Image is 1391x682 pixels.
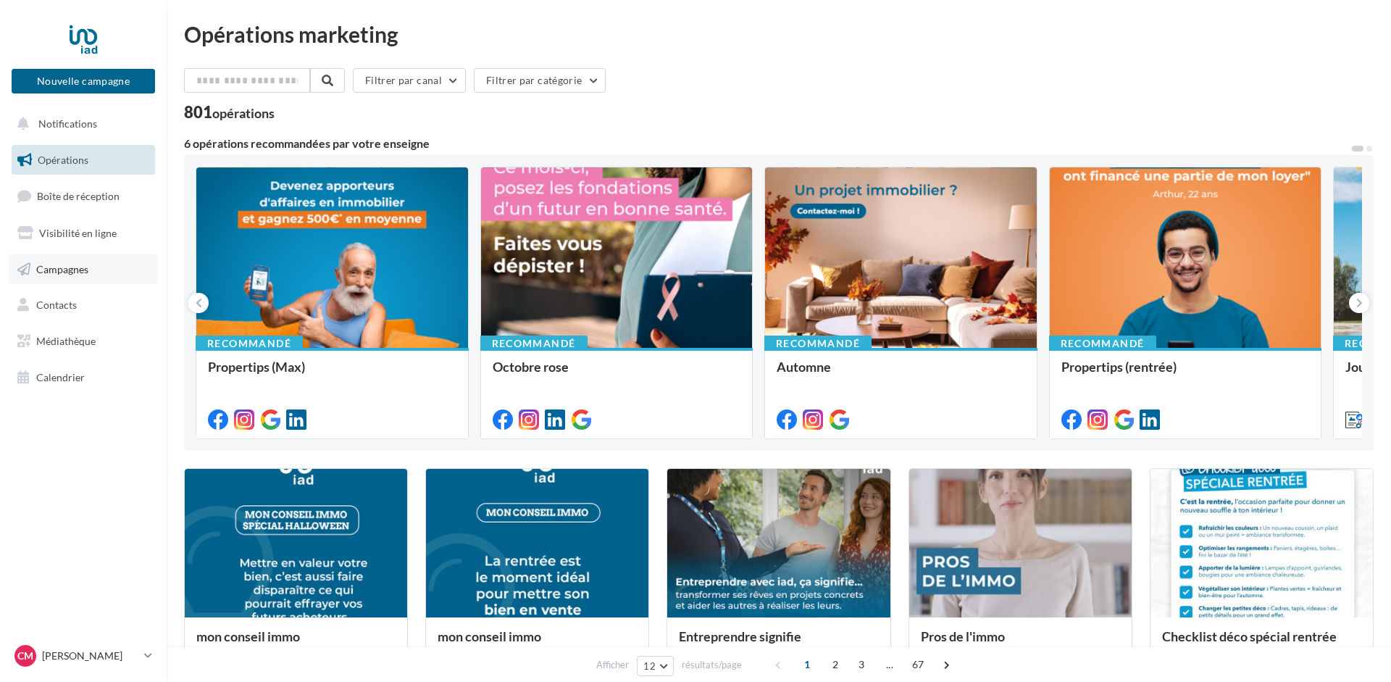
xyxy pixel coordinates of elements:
div: Recommandé [480,336,588,352]
span: Visibilité en ligne [39,227,117,239]
a: Contacts [9,290,158,320]
span: Afficher [596,658,629,672]
span: ... [878,653,901,676]
span: Campagnes [36,262,88,275]
span: Opérations [38,154,88,166]
a: Campagnes [9,254,158,285]
p: [PERSON_NAME] [42,649,138,663]
button: Notifications [9,109,152,139]
div: Opérations marketing [184,23,1374,45]
a: CM [PERSON_NAME] [12,642,155,670]
div: mon conseil immo [196,629,396,658]
div: Propertips (rentrée) [1061,359,1310,388]
span: CM [17,649,33,663]
span: Notifications [38,117,97,130]
span: 2 [824,653,847,676]
span: 1 [795,653,819,676]
button: Filtrer par catégorie [474,68,606,93]
div: Automne [777,359,1025,388]
div: Checklist déco spécial rentrée [1162,629,1361,658]
div: Pros de l'immo [921,629,1120,658]
span: résultats/page [682,658,742,672]
span: Boîte de réception [37,190,120,202]
a: Boîte de réception [9,180,158,212]
button: Filtrer par canal [353,68,466,93]
button: Nouvelle campagne [12,69,155,93]
div: 6 opérations recommandées par votre enseigne [184,138,1350,149]
span: 67 [906,653,930,676]
a: Opérations [9,145,158,175]
span: 12 [643,660,656,672]
div: Octobre rose [493,359,741,388]
a: Médiathèque [9,326,158,357]
span: Calendrier [36,371,85,383]
a: Visibilité en ligne [9,218,158,249]
div: Entreprendre signifie [679,629,878,658]
span: Contacts [36,299,77,311]
div: Recommandé [1049,336,1156,352]
span: Médiathèque [36,335,96,347]
button: 12 [637,656,674,676]
a: Calendrier [9,362,158,393]
span: 3 [850,653,873,676]
div: opérations [212,107,275,120]
div: Recommandé [764,336,872,352]
div: 801 [184,104,275,120]
div: Recommandé [196,336,303,352]
div: Propertips (Max) [208,359,456,388]
div: mon conseil immo [438,629,637,658]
